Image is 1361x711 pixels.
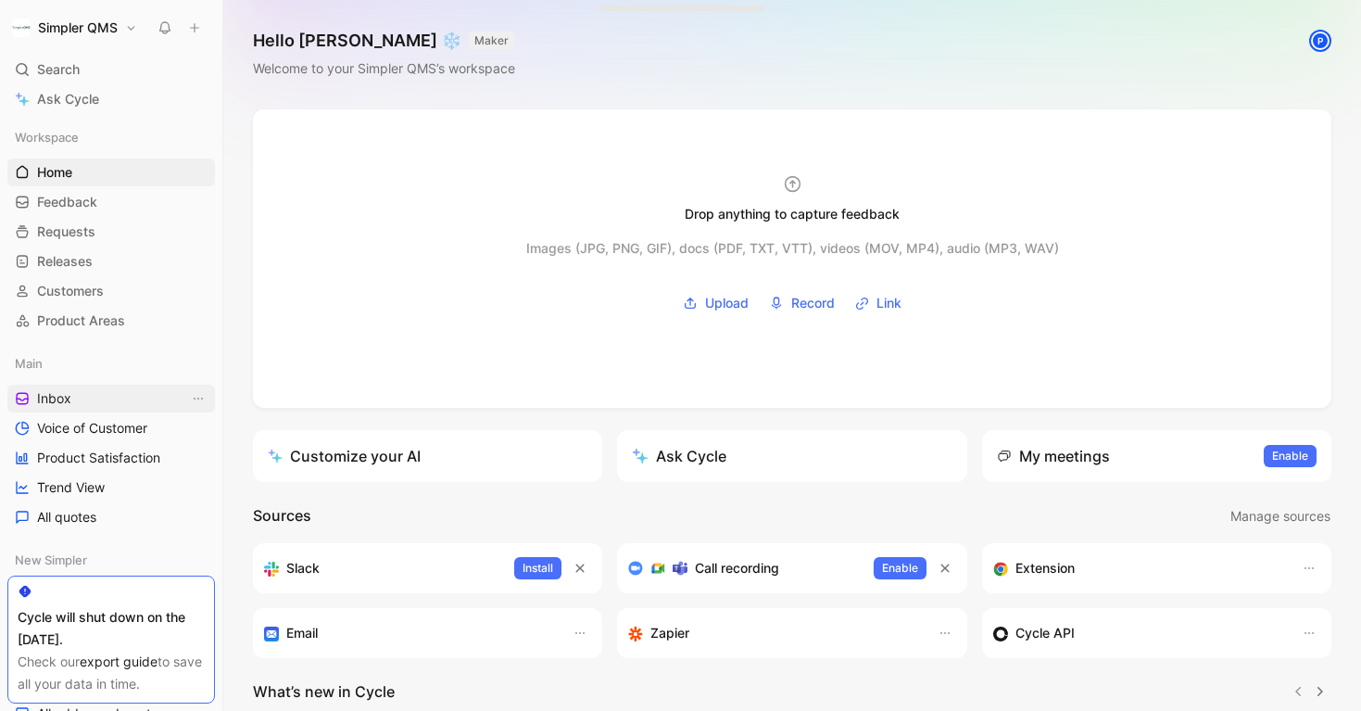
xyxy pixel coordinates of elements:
[253,504,311,528] h2: Sources
[15,354,43,373] span: Main
[705,292,749,314] span: Upload
[12,19,31,37] img: Simpler QMS
[7,123,215,151] div: Workspace
[762,289,841,317] button: Record
[7,349,215,531] div: MainInboxView actionsVoice of CustomerProduct SatisfactionTrend ViewAll quotes
[628,622,918,644] div: Capture feedback from thousands of sources with Zapier (survey results, recordings, sheets, etc).
[882,559,918,578] span: Enable
[253,430,602,482] a: Customize your AI
[7,188,215,216] a: Feedback
[37,449,160,467] span: Product Satisfaction
[7,349,215,377] div: Main
[1015,622,1075,644] h3: Cycle API
[15,128,79,146] span: Workspace
[37,88,99,110] span: Ask Cycle
[37,419,147,438] span: Voice of Customer
[1230,505,1330,527] span: Manage sources
[37,478,105,497] span: Trend View
[1272,447,1308,465] span: Enable
[7,503,215,531] a: All quotes
[685,203,900,225] div: Drop anything to capture feedback
[37,508,96,527] span: All quotes
[632,445,726,467] div: Ask Cycle
[37,222,95,241] span: Requests
[523,559,553,578] span: Install
[7,85,215,113] a: Ask Cycle
[7,218,215,246] a: Requests
[37,252,93,271] span: Releases
[1229,504,1331,528] button: Manage sources
[1311,32,1329,50] div: P
[695,557,779,579] h3: Call recording
[264,622,554,644] div: Forward emails to your feedback inbox
[253,30,515,52] h1: Hello [PERSON_NAME] ❄️
[849,289,908,317] button: Link
[37,389,71,408] span: Inbox
[7,56,215,83] div: Search
[993,557,1283,579] div: Capture feedback from anywhere on the web
[37,163,72,182] span: Home
[18,606,205,651] div: Cycle will shut down on the [DATE].
[469,32,514,50] button: MAKER
[7,474,215,502] a: Trend View
[37,58,80,81] span: Search
[38,19,118,36] h1: Simpler QMS
[7,414,215,442] a: Voice of Customer
[80,654,158,669] a: export guide
[37,193,97,211] span: Feedback
[7,15,142,41] button: Simpler QMSSimpler QMS
[286,557,320,579] h3: Slack
[37,282,104,300] span: Customers
[676,289,755,317] button: Upload
[15,551,87,569] span: New Simpler
[7,444,215,472] a: Product Satisfaction
[617,430,966,482] button: Ask Cycle
[514,557,561,579] button: Install
[268,445,421,467] div: Customize your AI
[7,277,215,305] a: Customers
[1015,557,1075,579] h3: Extension
[7,385,215,413] a: InboxView actions
[993,622,1283,644] div: Sync customers & send feedback from custom sources. Get inspired by our favorite use case
[1264,445,1317,467] button: Enable
[874,557,926,579] button: Enable
[876,292,901,314] span: Link
[189,389,208,408] button: View actions
[526,237,1059,260] div: Images (JPG, PNG, GIF), docs (PDF, TXT, VTT), videos (MOV, MP4), audio (MP3, WAV)
[253,57,515,80] div: Welcome to your Simpler QMS’s workspace
[7,248,215,275] a: Releases
[37,311,125,330] span: Product Areas
[7,159,215,186] a: Home
[7,307,215,335] a: Product Areas
[7,546,215,574] div: New Simpler
[997,445,1110,467] div: My meetings
[264,557,499,579] div: Sync your customers, send feedback and get updates in Slack
[791,292,835,314] span: Record
[18,651,205,695] div: Check our to save all your data in time.
[253,680,395,703] h2: What’s new in Cycle
[650,622,689,644] h3: Zapier
[286,622,318,644] h3: Email
[628,557,858,579] div: Record & transcribe meetings from Zoom, Meet & Teams.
